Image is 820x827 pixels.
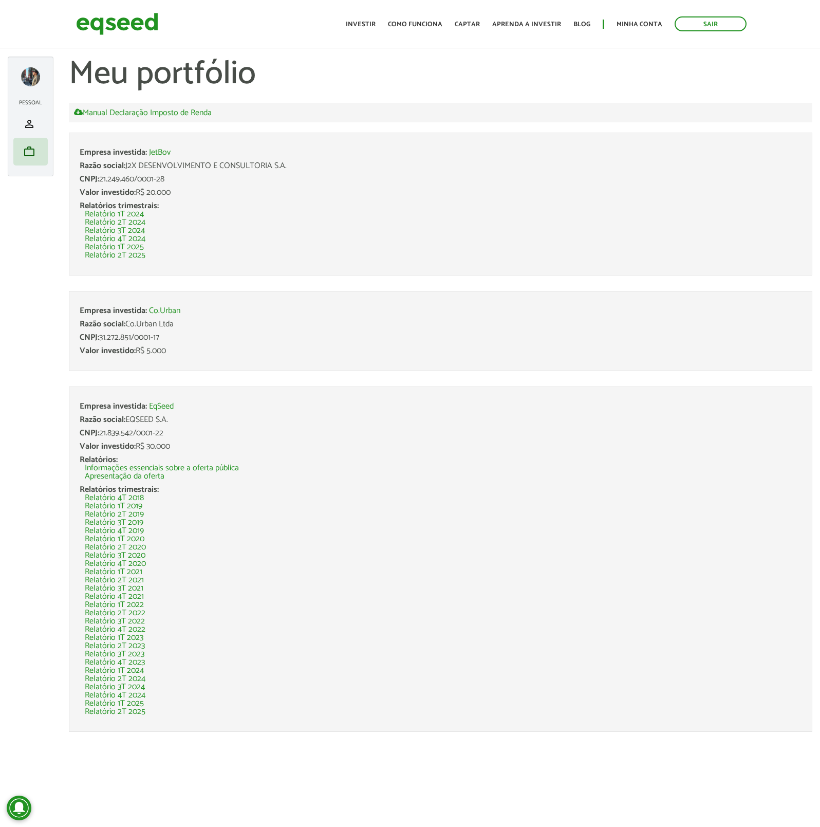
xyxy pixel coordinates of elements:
a: Sair [675,16,747,31]
a: Relatório 3T 2022 [85,617,145,626]
a: Relatório 2T 2024 [85,218,145,227]
a: Captar [455,21,480,28]
span: CNPJ: [80,330,99,344]
div: R$ 30.000 [80,443,802,451]
a: Relatório 4T 2019 [85,527,144,535]
a: Relatório 1T 2024 [85,210,144,218]
a: Relatório 2T 2021 [85,576,144,584]
a: EqSeed [149,402,174,411]
a: work [16,145,45,158]
a: Relatório 3T 2021 [85,584,143,593]
a: Relatório 2T 2024 [85,675,145,683]
div: 21.839.542/0001-22 [80,429,802,437]
a: Investir [346,21,376,28]
span: Razão social: [80,317,125,331]
a: Como funciona [388,21,442,28]
a: Relatório 2T 2025 [85,708,145,716]
span: Razão social: [80,413,125,427]
span: Razão social: [80,159,125,173]
div: R$ 20.000 [80,189,802,197]
a: Relatório 1T 2025 [85,700,144,708]
a: Relatório 1T 2023 [85,634,143,642]
a: Relatório 1T 2024 [85,667,144,675]
span: CNPJ: [80,172,99,186]
div: Co.Urban Ltda [80,320,802,328]
a: Relatório 4T 2018 [85,494,144,502]
a: Relatório 1T 2019 [85,502,142,510]
div: R$ 5.000 [80,347,802,355]
a: Relatório 4T 2021 [85,593,144,601]
a: Minha conta [617,21,662,28]
span: Valor investido: [80,344,136,358]
a: Relatório 1T 2021 [85,568,142,576]
a: Relatório 1T 2025 [85,243,144,251]
a: Informações essenciais sobre a oferta pública [85,464,239,472]
a: Blog [573,21,590,28]
div: J2X DESENVOLVIMENTO E CONSULTORIA S.A. [80,162,802,170]
span: Empresa investida: [80,304,147,318]
a: person [16,118,45,130]
a: Expandir menu [21,67,40,86]
a: Relatório 4T 2023 [85,658,145,667]
div: 31.272.851/0001-17 [80,334,802,342]
span: Empresa investida: [80,145,147,159]
a: Relatório 2T 2019 [85,510,144,519]
a: Aprenda a investir [492,21,561,28]
a: Relatório 3T 2024 [85,227,145,235]
li: Meu portfólio [13,138,48,166]
h2: Pessoal [13,100,48,106]
a: Relatório 3T 2019 [85,519,143,527]
a: Relatório 2T 2023 [85,642,145,650]
a: Relatório 2T 2020 [85,543,146,552]
span: Relatórios trimestrais: [80,483,159,497]
a: Relatório 3T 2020 [85,552,145,560]
a: JetBov [149,149,171,157]
a: Relatório 2T 2022 [85,609,145,617]
div: 21.249.460/0001-28 [80,175,802,183]
span: work [23,145,35,158]
a: Manual Declaração Imposto de Renda [74,108,212,117]
a: Relatório 4T 2020 [85,560,146,568]
span: Empresa investida: [80,399,147,413]
a: Relatório 3T 2024 [85,683,145,691]
h1: Meu portfólio [69,57,812,93]
a: Apresentação da oferta [85,472,164,481]
a: Relatório 4T 2024 [85,235,145,243]
a: Relatório 1T 2022 [85,601,144,609]
div: EQSEED S.A. [80,416,802,424]
span: Relatórios trimestrais: [80,199,159,213]
img: EqSeed [76,10,158,38]
a: Relatório 2T 2025 [85,251,145,260]
span: Valor investido: [80,439,136,453]
span: CNPJ: [80,426,99,440]
li: Meu perfil [13,110,48,138]
a: Co.Urban [149,307,180,315]
a: Relatório 4T 2024 [85,691,145,700]
a: Relatório 3T 2023 [85,650,144,658]
span: Relatórios: [80,453,118,467]
a: Relatório 4T 2022 [85,626,145,634]
a: Relatório 1T 2020 [85,535,144,543]
span: person [23,118,35,130]
span: Valor investido: [80,186,136,199]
